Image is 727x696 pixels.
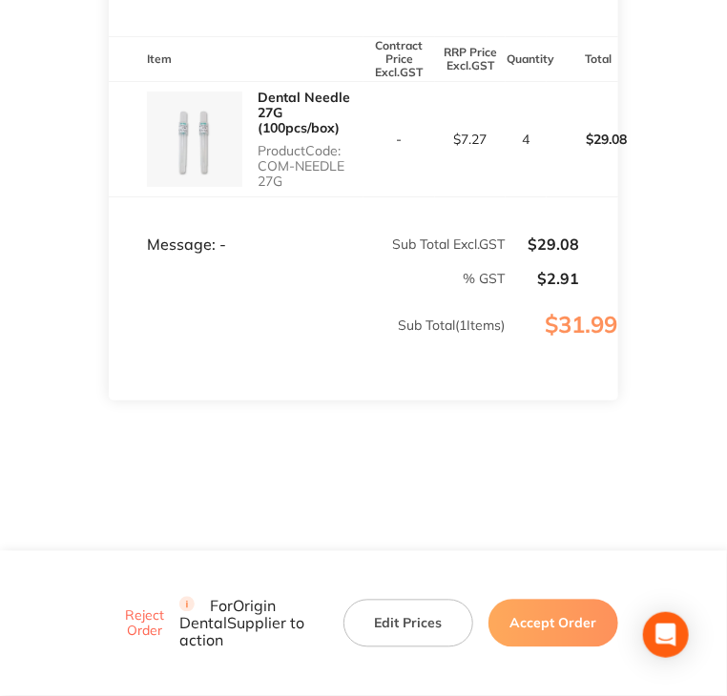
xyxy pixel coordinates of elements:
p: % GST [110,271,505,286]
button: Edit Prices [343,600,473,647]
p: $7.27 [436,132,506,147]
p: Sub Total Excl. GST [364,236,505,252]
button: Reject Order [109,607,179,640]
th: Item [109,36,363,81]
p: - [364,132,434,147]
p: $31.99 [507,312,616,377]
th: Total [547,36,618,81]
button: Accept Order [488,600,618,647]
div: Open Intercom Messenger [643,612,689,658]
td: Message: - [109,197,363,255]
p: Product Code: COM-NEEDLE 27G [258,143,363,189]
p: 4 [507,132,546,147]
p: $2.91 [507,270,579,287]
p: $29.08 [548,116,624,162]
p: Sub Total ( 1 Items) [110,317,505,371]
a: Dental Needle 27G (100pcs/box) [258,89,350,136]
th: Quantity [506,36,547,81]
th: Contract Price Excl. GST [363,36,435,81]
img: a2wzZzBxag [147,92,242,187]
p: $29.08 [507,235,579,253]
th: RRP Price Excl. GST [435,36,507,81]
p: For Origin Dental Supplier to action [179,597,321,650]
